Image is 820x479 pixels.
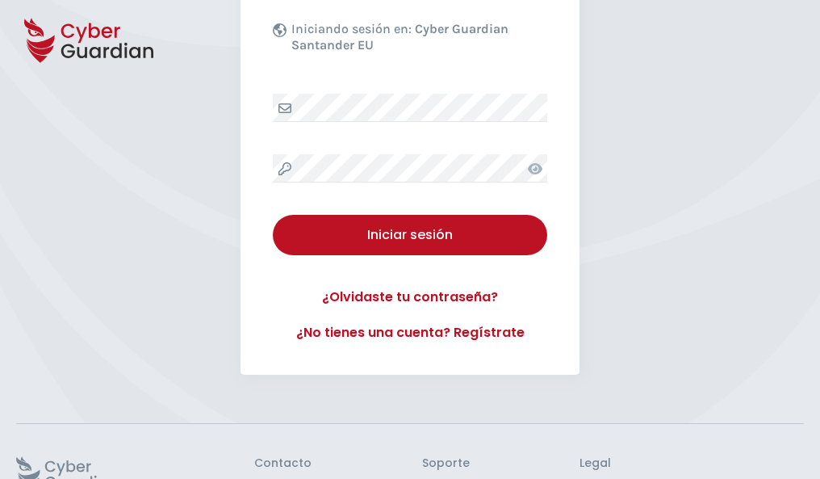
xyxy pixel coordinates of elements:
h3: Soporte [422,456,470,471]
h3: Contacto [254,456,312,471]
a: ¿No tienes una cuenta? Regístrate [273,323,547,342]
button: Iniciar sesión [273,215,547,255]
h3: Legal [579,456,804,471]
div: Iniciar sesión [285,225,535,245]
a: ¿Olvidaste tu contraseña? [273,288,547,307]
